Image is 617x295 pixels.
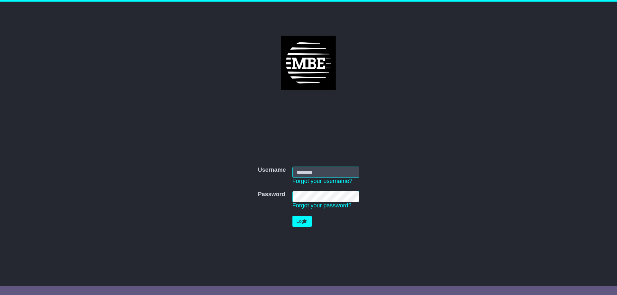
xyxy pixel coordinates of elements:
[258,191,285,198] label: Password
[347,168,354,176] keeper-lock: Open Keeper Popup
[292,202,352,209] a: Forgot your password?
[281,36,336,90] img: MBE Parramatta
[292,178,353,184] a: Forgot your username?
[292,216,312,227] button: Login
[258,167,286,174] label: Username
